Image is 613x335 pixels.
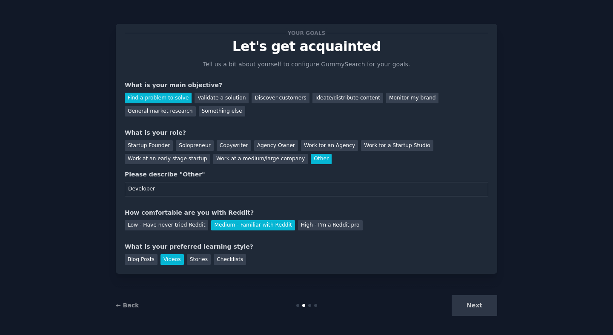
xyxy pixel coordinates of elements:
div: What is your preferred learning style? [125,242,488,251]
div: What is your role? [125,128,488,137]
div: Work for a Startup Studio [361,140,433,151]
div: Something else [199,106,245,117]
div: Stories [187,254,211,265]
div: Work for an Agency [301,140,358,151]
div: Agency Owner [254,140,298,151]
span: Your goals [286,28,327,37]
div: General market research [125,106,196,117]
div: What is your main objective? [125,81,488,90]
div: Videos [160,254,184,265]
div: Startup Founder [125,140,173,151]
p: Let's get acquainted [125,39,488,54]
div: Work at a medium/large company [213,154,308,165]
div: Monitor my brand [386,93,438,103]
div: Low - Have never tried Reddit [125,220,208,231]
div: How comfortable are you with Reddit? [125,208,488,217]
div: Medium - Familiar with Reddit [211,220,295,231]
div: Copywriter [217,140,251,151]
div: Blog Posts [125,254,158,265]
div: Validate a solution [195,93,249,103]
div: Other [311,154,332,165]
div: Find a problem to solve [125,93,192,103]
input: Your role [125,182,488,196]
div: Please describe "Other" [125,170,488,179]
div: Ideate/distribute content [312,93,383,103]
div: High - I'm a Reddit pro [298,220,363,231]
p: Tell us a bit about yourself to configure GummySearch for your goals. [199,60,414,69]
div: Discover customers [252,93,309,103]
div: Solopreneur [176,140,213,151]
div: Checklists [214,254,246,265]
a: ← Back [116,302,139,309]
div: Work at an early stage startup [125,154,210,165]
